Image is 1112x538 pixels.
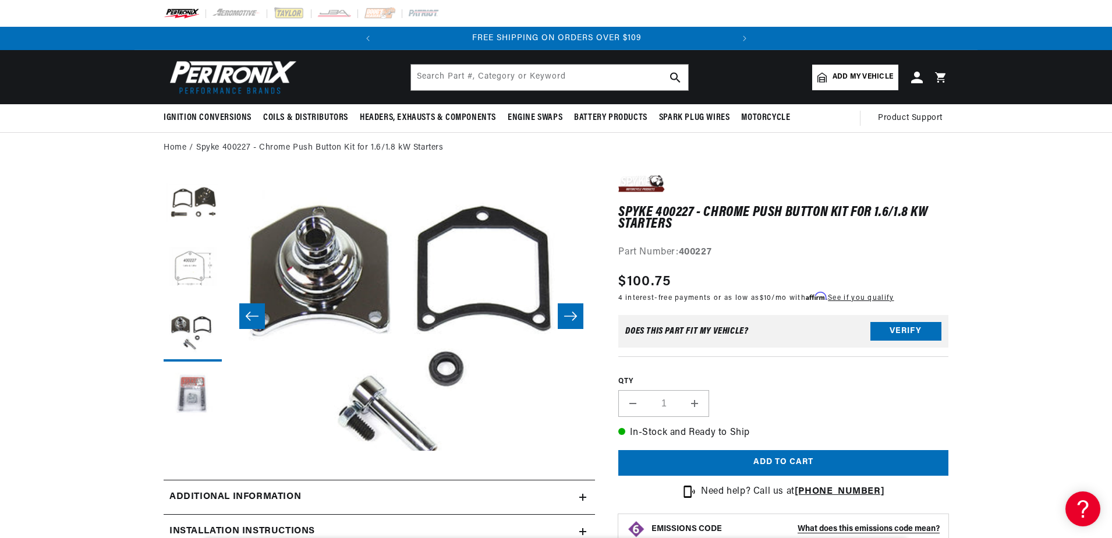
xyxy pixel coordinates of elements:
[812,65,898,90] a: Add my vehicle
[164,303,222,362] button: Load image 3 in gallery view
[196,141,444,154] a: Spyke 400227 - Chrome Push Button Kit for 1.6/1.8 kW Starters
[870,322,941,341] button: Verify
[257,104,354,132] summary: Coils & Distributors
[164,141,186,154] a: Home
[164,367,222,426] button: Load image 4 in gallery view
[263,112,348,124] span: Coils & Distributors
[502,104,568,132] summary: Engine Swaps
[574,112,647,124] span: Battery Products
[653,104,736,132] summary: Spark Plug Wires
[806,292,826,300] span: Affirm
[472,34,642,43] span: FREE SHIPPING ON ORDERS OVER $109
[164,480,595,514] summary: Additional information
[735,104,796,132] summary: Motorcycle
[741,112,790,124] span: Motorcycle
[356,27,380,50] button: Translation missing: en.sections.announcements.previous_announcement
[618,271,671,292] span: $100.75
[239,303,265,329] button: Slide left
[625,327,748,336] div: Does This part fit My vehicle?
[164,239,222,298] button: Load image 2 in gallery view
[380,32,734,45] div: Announcement
[411,65,688,90] input: Search Part #, Category or Keyword
[618,450,948,476] button: Add to cart
[795,487,884,496] a: [PHONE_NUMBER]
[164,141,948,154] nav: breadcrumbs
[663,65,688,90] button: search button
[380,32,734,45] div: 2 of 2
[169,490,301,505] h2: Additional information
[164,57,298,97] img: Pertronix
[733,27,756,50] button: Translation missing: en.sections.announcements.next_announcement
[618,377,948,387] label: QTY
[568,104,653,132] summary: Battery Products
[679,247,712,257] strong: 400227
[508,112,562,124] span: Engine Swaps
[760,295,772,302] span: $10
[164,175,222,233] button: Load image 1 in gallery view
[651,525,722,533] strong: EMISSIONS CODE
[651,524,940,535] button: EMISSIONS CODEWhat does this emissions code mean?
[618,245,948,260] div: Part Number:
[798,525,940,533] strong: What does this emissions code mean?
[164,175,595,457] media-gallery: Gallery Viewer
[878,104,948,132] summary: Product Support
[618,292,894,303] p: 4 interest-free payments or as low as /mo with .
[558,303,583,329] button: Slide right
[878,112,943,125] span: Product Support
[701,484,884,500] p: Need help? Call us at
[659,112,730,124] span: Spark Plug Wires
[618,426,948,441] p: In-Stock and Ready to Ship
[833,72,893,83] span: Add my vehicle
[164,112,252,124] span: Ignition Conversions
[360,112,496,124] span: Headers, Exhausts & Components
[134,27,978,50] slideshow-component: Translation missing: en.sections.announcements.announcement_bar
[618,207,948,231] h1: Spyke 400227 - Chrome Push Button Kit for 1.6/1.8 kW Starters
[354,104,502,132] summary: Headers, Exhausts & Components
[828,295,894,302] a: See if you qualify - Learn more about Affirm Financing (opens in modal)
[164,104,257,132] summary: Ignition Conversions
